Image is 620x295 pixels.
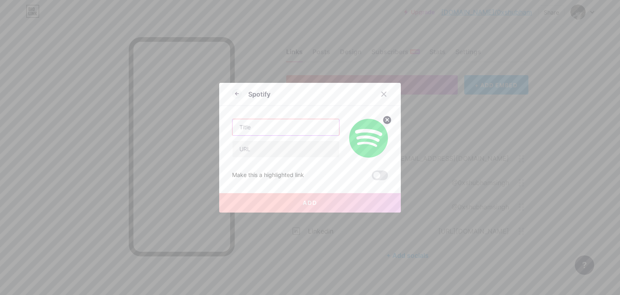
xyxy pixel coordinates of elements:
img: link_thumbnail [349,119,388,158]
input: URL [232,141,339,157]
div: Make this a highlighted link [232,171,304,180]
span: Add [303,199,317,206]
input: Title [232,119,339,135]
div: Spotify [248,89,270,99]
button: Add [219,193,401,213]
